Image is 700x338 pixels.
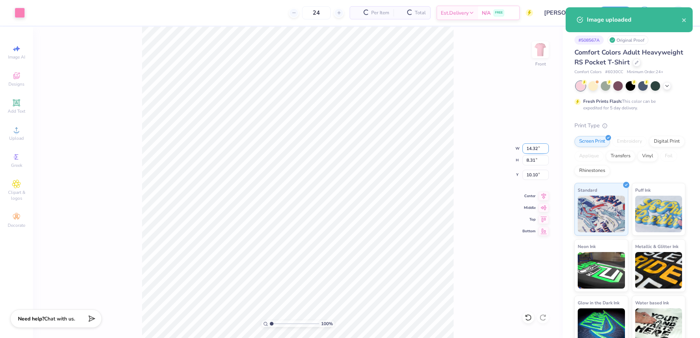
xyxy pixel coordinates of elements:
span: Middle [522,205,536,210]
div: Foil [660,151,677,162]
span: Image AI [8,54,25,60]
div: Print Type [574,121,685,130]
img: Puff Ink [635,196,682,232]
span: 100 % [321,320,333,327]
div: # 508567A [574,35,604,45]
img: Metallic & Glitter Ink [635,252,682,289]
span: Decorate [8,222,25,228]
span: Standard [578,186,597,194]
div: Transfers [606,151,635,162]
span: Chat with us. [44,315,75,322]
span: Top [522,217,536,222]
div: Digital Print [649,136,685,147]
span: Metallic & Glitter Ink [635,243,678,250]
img: Front [533,42,548,57]
span: Add Text [8,108,25,114]
div: This color can be expedited for 5 day delivery. [583,98,673,111]
img: Standard [578,196,625,232]
span: Comfort Colors Adult Heavyweight RS Pocket T-Shirt [574,48,683,67]
span: Puff Ink [635,186,651,194]
span: Greek [11,162,22,168]
span: Comfort Colors [574,69,602,75]
span: Water based Ink [635,299,669,307]
span: Center [522,194,536,199]
span: Neon Ink [578,243,596,250]
span: Upload [9,135,24,141]
div: Original Proof [607,35,648,45]
div: Applique [574,151,604,162]
div: Embroidery [612,136,647,147]
span: # 6030CC [605,69,623,75]
div: Vinyl [637,151,658,162]
span: N/A [482,9,491,17]
img: Neon Ink [578,252,625,289]
strong: Need help? [18,315,44,322]
span: Glow in the Dark Ink [578,299,619,307]
div: Rhinestones [574,165,610,176]
span: Total [415,9,426,17]
div: Image uploaded [587,15,682,24]
input: – – [302,6,331,19]
div: Front [535,61,546,67]
span: Clipart & logos [4,189,29,201]
span: Minimum Order: 24 + [627,69,663,75]
span: Bottom [522,229,536,234]
span: Per Item [371,9,389,17]
span: Est. Delivery [441,9,469,17]
span: FREE [495,10,503,15]
input: Untitled Design [539,5,592,20]
span: Designs [8,81,25,87]
button: close [682,15,687,24]
strong: Fresh Prints Flash: [583,98,622,104]
div: Screen Print [574,136,610,147]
